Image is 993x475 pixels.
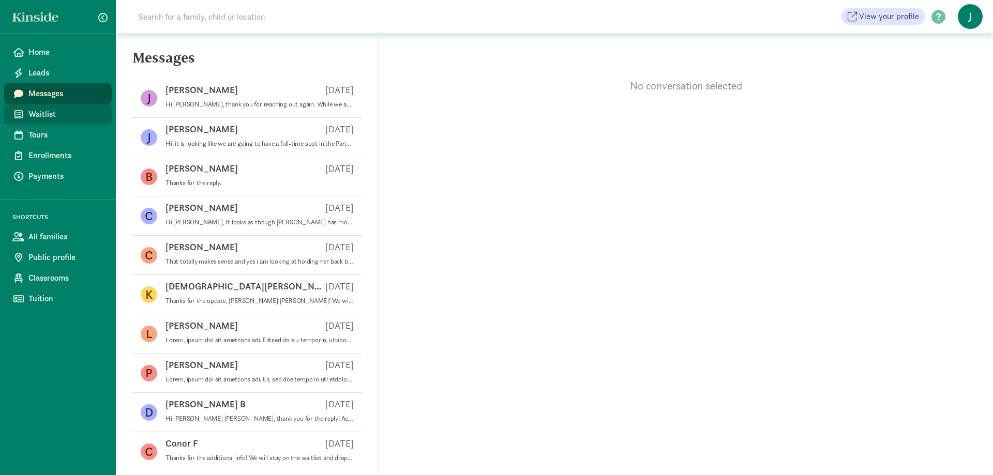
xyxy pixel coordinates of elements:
span: Enrollments [28,149,103,162]
p: [DATE] [325,84,354,96]
span: Messages [28,87,103,100]
a: All families [4,226,112,247]
figure: L [141,326,157,342]
h5: Messages [116,50,379,74]
p: Thanks for the reply. [165,179,354,187]
figure: B [141,168,157,185]
p: [PERSON_NAME] [165,241,238,253]
p: Hi [PERSON_NAME], thank you for reaching out again. While we are moving towards enrolling a few, ... [165,100,354,109]
figure: D [141,404,157,421]
p: [DATE] [325,359,354,371]
p: [PERSON_NAME] [165,123,238,135]
p: Thanks for the additional info! We will stay on the waitlist and drop off if we find care elsewhere! [165,454,354,462]
p: [DATE] [325,319,354,332]
p: [DATE] [325,123,354,135]
a: Public profile [4,247,112,268]
p: [PERSON_NAME] B [165,398,246,410]
p: [DATE] [325,398,354,410]
a: Home [4,42,112,63]
p: Conor F [165,437,198,450]
p: No conversation selected [379,79,993,93]
p: [DEMOGRAPHIC_DATA][PERSON_NAME] [165,280,325,293]
a: Tuition [4,288,112,309]
p: [DATE] [325,202,354,214]
a: Messages [4,83,112,104]
span: J [958,4,983,29]
p: Thanks for the update, [PERSON_NAME] [PERSON_NAME]! We will cross our fingers and hope to hear fr... [165,297,354,305]
p: Hi [PERSON_NAME] [PERSON_NAME], thank you for the reply! Actually [DATE] and [DATE] are the days ... [165,415,354,423]
figure: J [141,90,157,106]
p: [PERSON_NAME] [165,162,238,175]
p: [PERSON_NAME] [165,202,238,214]
span: Payments [28,170,103,182]
figure: C [141,208,157,224]
p: [PERSON_NAME] [165,359,238,371]
p: Lorem, ipsum dol sit ametcons adi. Elitsed do eiu temporin, utlaboreetdol ma al eni admi ven quis... [165,336,354,344]
a: Leads [4,63,112,83]
p: [DATE] [325,280,354,293]
a: Classrooms [4,268,112,288]
span: Tours [28,129,103,141]
p: [DATE] [325,437,354,450]
span: All families [28,231,103,243]
p: [PERSON_NAME] [165,319,238,332]
p: Hi, it is looking like we are going to have a full-time spot in the Panda room, [DEMOGRAPHIC_DATA... [165,140,354,148]
span: Home [28,46,103,58]
p: [PERSON_NAME] [165,84,238,96]
input: Search for a family, child or location [132,6,423,27]
figure: K [141,286,157,303]
p: [DATE] [325,241,354,253]
span: View your profile [859,10,919,23]
figure: C [141,443,157,460]
a: Payments [4,166,112,187]
span: Classrooms [28,272,103,284]
span: Waitlist [28,108,103,120]
p: Hi [PERSON_NAME], It looks as though [PERSON_NAME] has moved to number #30 on our waitlist. I thi... [165,218,354,226]
span: Public profile [28,251,103,264]
p: That totally makes sense and yes i am looking at holding her back because of where her birthday i... [165,257,354,266]
a: Enrollments [4,145,112,166]
a: View your profile [841,8,925,25]
figure: P [141,365,157,381]
p: [DATE] [325,162,354,175]
a: Waitlist [4,104,112,125]
a: Tours [4,125,112,145]
p: Lorem, ipsum dol sit ametcons adi. Eli, sed doe tempo in utl etdolore mag aliquaenimadm, ve qu no... [165,375,354,384]
span: Leads [28,67,103,79]
figure: J [141,129,157,146]
span: Tuition [28,293,103,305]
figure: C [141,247,157,264]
